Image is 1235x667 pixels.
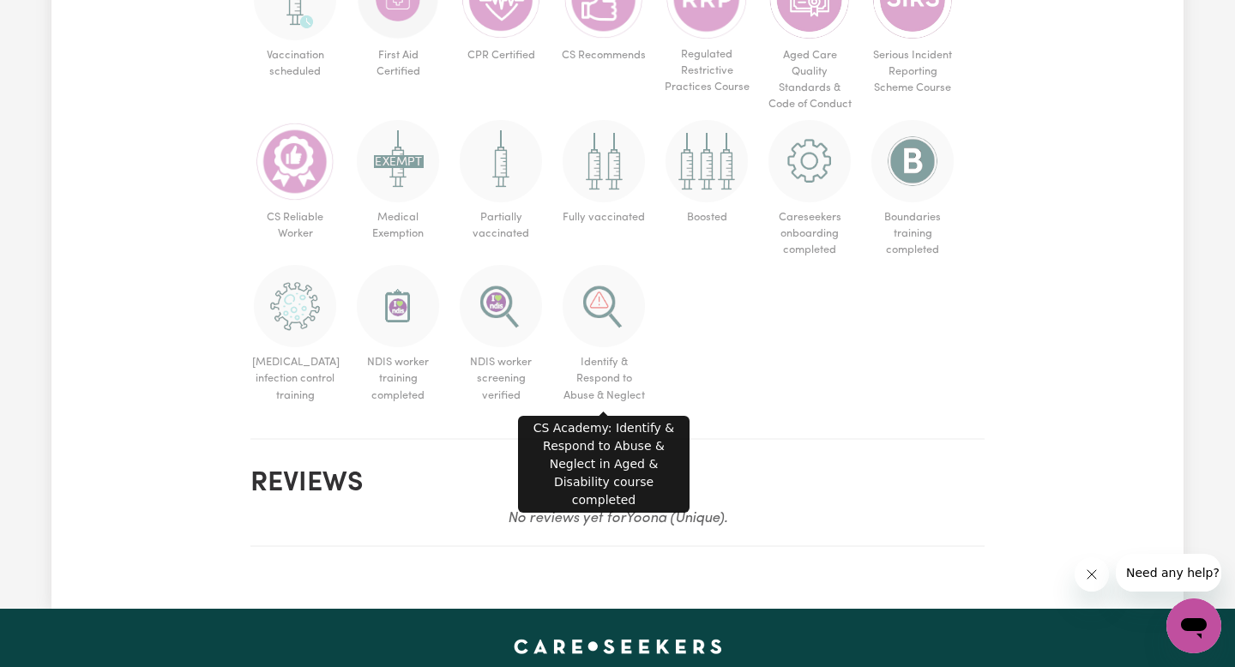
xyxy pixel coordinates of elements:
[353,40,443,87] span: First Aid Certified
[768,120,851,202] img: CS Academy: Careseekers Onboarding course completed
[456,202,545,249] span: Partially vaccinated
[559,347,648,411] span: Identify & Respond to Abuse & Neglect
[357,265,439,347] img: CS Academy: Introduction to NDIS Worker Training course completed
[559,202,648,232] span: Fully vaccinated
[508,511,727,526] em: No reviews yet for Yoona (Unique) .
[254,265,336,347] img: CS Academy: COVID-19 Infection Control Training course completed
[250,202,340,249] span: CS Reliable Worker
[871,120,954,202] img: CS Academy: Boundaries in care and support work course completed
[514,640,722,653] a: Careseekers home page
[868,40,957,104] span: Serious Incident Reporting Scheme Course
[460,120,542,202] img: Care and support worker has received 1 dose of the COVID-19 vaccine
[250,347,340,411] span: [MEDICAL_DATA] infection control training
[666,120,748,202] img: Care and support worker has received booster dose of COVID-19 vaccination
[456,347,545,411] span: NDIS worker screening verified
[765,40,854,120] span: Aged Care Quality Standards & Code of Conduct
[662,202,751,232] span: Boosted
[868,202,957,266] span: Boundaries training completed
[559,40,648,70] span: CS Recommends
[1166,598,1221,653] iframe: Button to launch messaging window
[518,416,690,513] div: CS Academy: Identify & Respond to Abuse & Neglect in Aged & Disability course completed
[563,120,645,202] img: Care and support worker has received 2 doses of COVID-19 vaccine
[357,120,439,202] img: Worker has a medical exemption and cannot receive COVID-19 vaccine
[662,39,751,103] span: Regulated Restrictive Practices Course
[353,202,443,249] span: Medical Exemption
[456,40,545,70] span: CPR Certified
[254,120,336,202] img: Care worker is most reliable worker
[1075,557,1109,592] iframe: Close message
[765,202,854,266] span: Careseekers onboarding completed
[460,265,542,347] img: NDIS Worker Screening Verified
[563,265,645,347] img: CS Academy: Identify & Respond to Abuse & Neglect in Aged & Disability course completed
[353,347,443,411] span: NDIS worker training completed
[250,467,985,500] h2: Reviews
[250,40,340,87] span: Vaccination scheduled
[1116,554,1221,592] iframe: Message from company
